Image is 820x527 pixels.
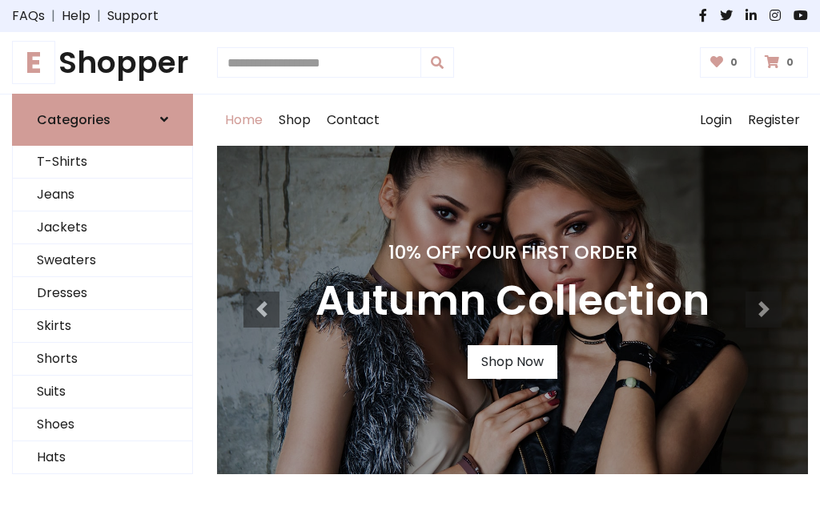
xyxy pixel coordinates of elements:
span: | [90,6,107,26]
a: T-Shirts [13,146,192,179]
a: Shop Now [468,345,557,379]
a: Categories [12,94,193,146]
a: Dresses [13,277,192,310]
span: 0 [782,55,798,70]
a: Login [692,95,740,146]
h6: Categories [37,112,111,127]
h3: Autumn Collection [316,276,709,326]
a: Suits [13,376,192,408]
a: Shorts [13,343,192,376]
a: Register [740,95,808,146]
a: Home [217,95,271,146]
span: E [12,41,55,84]
a: Jackets [13,211,192,244]
a: Contact [319,95,388,146]
a: Skirts [13,310,192,343]
a: 0 [754,47,808,78]
h1: Shopper [12,45,193,81]
a: Sweaters [13,244,192,277]
a: EShopper [12,45,193,81]
a: Hats [13,441,192,474]
span: 0 [726,55,742,70]
a: Help [62,6,90,26]
a: Shoes [13,408,192,441]
h4: 10% Off Your First Order [316,241,709,263]
a: 0 [700,47,752,78]
a: Jeans [13,179,192,211]
a: Support [107,6,159,26]
span: | [45,6,62,26]
a: FAQs [12,6,45,26]
a: Shop [271,95,319,146]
